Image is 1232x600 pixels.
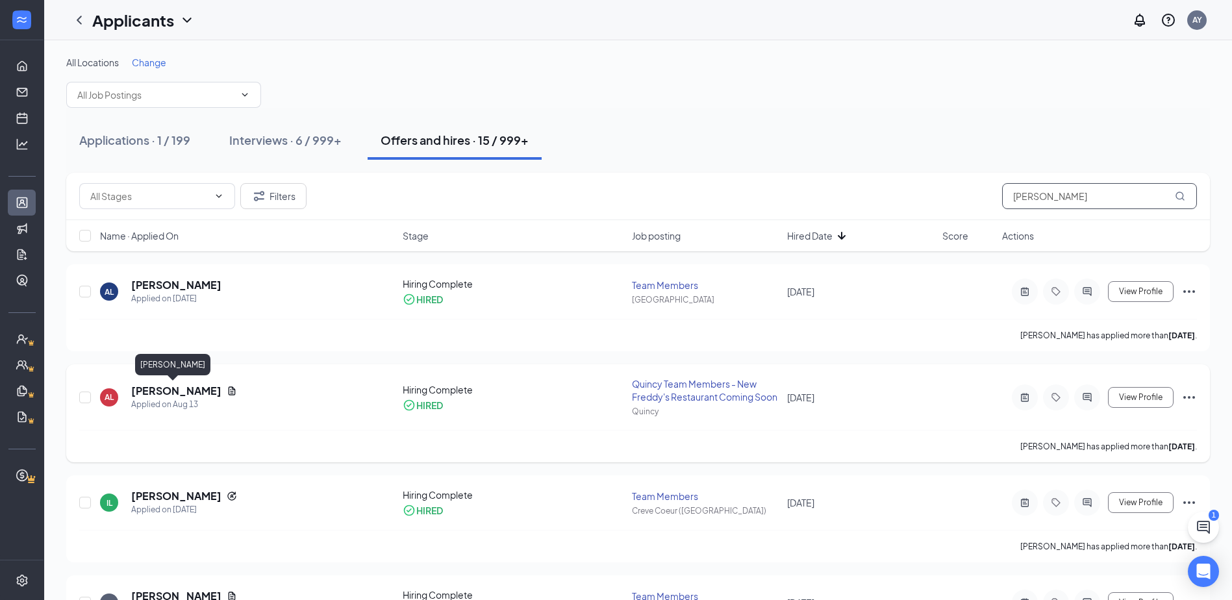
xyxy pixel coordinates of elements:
svg: QuestionInfo [1161,12,1176,28]
span: Actions [1002,229,1034,242]
svg: CheckmarkCircle [403,399,416,412]
div: IL [107,497,112,508]
svg: Filter [251,188,267,204]
svg: ChevronDown [214,191,224,201]
span: [DATE] [787,497,814,508]
div: AL [105,286,114,297]
svg: Notifications [1132,12,1148,28]
div: Creve Coeur ([GEOGRAPHIC_DATA]) [632,505,779,516]
div: Applications · 1 / 199 [79,132,190,148]
svg: ActiveChat [1079,286,1095,297]
svg: Reapply [227,491,237,501]
div: HIRED [416,504,443,517]
span: View Profile [1119,287,1163,296]
svg: ActiveNote [1017,392,1033,403]
div: Team Members [632,490,779,503]
h5: [PERSON_NAME] [131,489,221,503]
svg: Settings [16,574,29,587]
span: Job posting [632,229,681,242]
svg: Tag [1048,392,1064,403]
div: AL [105,392,114,403]
svg: ChevronLeft [71,12,87,28]
div: [PERSON_NAME] [135,354,210,375]
div: 1 [1209,510,1219,521]
svg: CheckmarkCircle [403,293,416,306]
div: Offers and hires · 15 / 999+ [381,132,529,148]
div: AY [1192,14,1202,25]
span: Change [132,56,166,68]
h1: Applicants [92,9,174,31]
span: [DATE] [787,286,814,297]
span: View Profile [1119,393,1163,402]
svg: Analysis [16,138,29,151]
div: Hiring Complete [403,277,624,290]
span: Score [942,229,968,242]
span: [DATE] [787,392,814,403]
button: View Profile [1108,492,1174,513]
input: All Job Postings [77,88,234,102]
span: All Locations [66,56,119,68]
div: Quincy [632,406,779,417]
svg: ChevronDown [240,90,250,100]
button: ChatActive [1188,512,1219,543]
svg: ArrowDown [834,228,849,244]
svg: Ellipses [1181,284,1197,299]
h5: [PERSON_NAME] [131,384,221,398]
span: Name · Applied On [100,229,179,242]
div: Applied on [DATE] [131,292,221,305]
input: All Stages [90,189,208,203]
svg: Document [227,386,237,396]
div: Team Members [632,279,779,292]
button: View Profile [1108,281,1174,302]
div: Hiring Complete [403,383,624,396]
b: [DATE] [1168,442,1195,451]
svg: WorkstreamLogo [15,13,28,26]
div: HIRED [416,399,443,412]
div: Hiring Complete [403,488,624,501]
svg: Ellipses [1181,390,1197,405]
svg: MagnifyingGlass [1175,191,1185,201]
svg: Ellipses [1181,495,1197,510]
div: Quincy Team Members - New Freddy's Restaurant Coming Soon [632,377,779,403]
span: Hired Date [787,229,833,242]
div: [GEOGRAPHIC_DATA] [632,294,779,305]
p: [PERSON_NAME] has applied more than . [1020,541,1197,552]
span: Stage [403,229,429,242]
input: Search in offers and hires [1002,183,1197,209]
div: Open Intercom Messenger [1188,556,1219,587]
div: HIRED [416,293,443,306]
h5: [PERSON_NAME] [131,278,221,292]
b: [DATE] [1168,331,1195,340]
div: Applied on [DATE] [131,503,237,516]
button: Filter Filters [240,183,307,209]
svg: Tag [1048,497,1064,508]
svg: ActiveChat [1079,392,1095,403]
svg: ActiveNote [1017,286,1033,297]
svg: ChatActive [1196,519,1211,535]
p: [PERSON_NAME] has applied more than . [1020,441,1197,452]
svg: Tag [1048,286,1064,297]
button: View Profile [1108,387,1174,408]
span: View Profile [1119,498,1163,507]
svg: ActiveNote [1017,497,1033,508]
svg: CheckmarkCircle [403,504,416,517]
svg: ActiveChat [1079,497,1095,508]
div: Applied on Aug 13 [131,398,237,411]
b: [DATE] [1168,542,1195,551]
div: Interviews · 6 / 999+ [229,132,342,148]
p: [PERSON_NAME] has applied more than . [1020,330,1197,341]
svg: ChevronDown [179,12,195,28]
